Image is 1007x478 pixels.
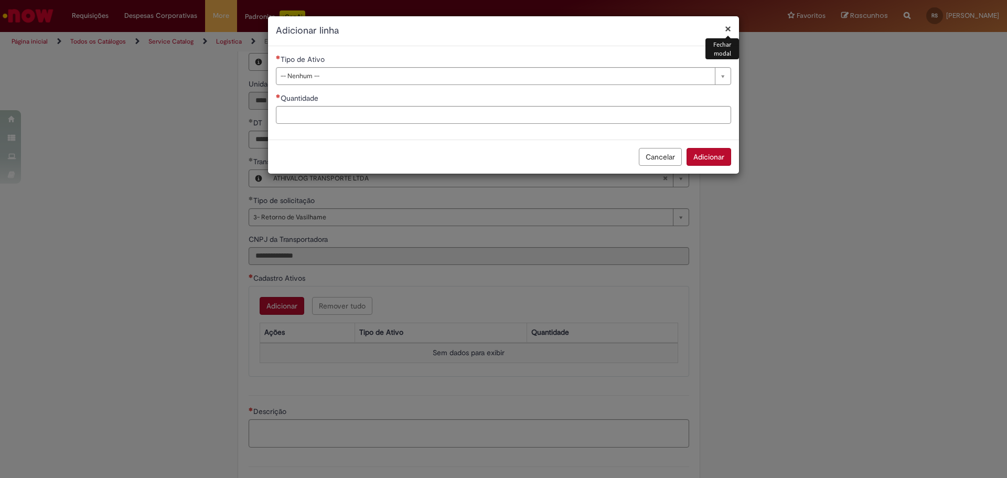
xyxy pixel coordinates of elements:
span: -- Nenhum -- [281,68,710,84]
button: Cancelar [639,148,682,166]
span: Necessários [276,94,281,98]
div: Fechar modal [705,38,739,59]
input: Quantidade [276,106,731,124]
span: Necessários [276,55,281,59]
span: Tipo de Ativo [281,55,327,64]
h2: Adicionar linha [276,24,731,38]
span: Quantidade [281,93,320,103]
button: Adicionar [687,148,731,166]
button: Fechar modal [725,23,731,34]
